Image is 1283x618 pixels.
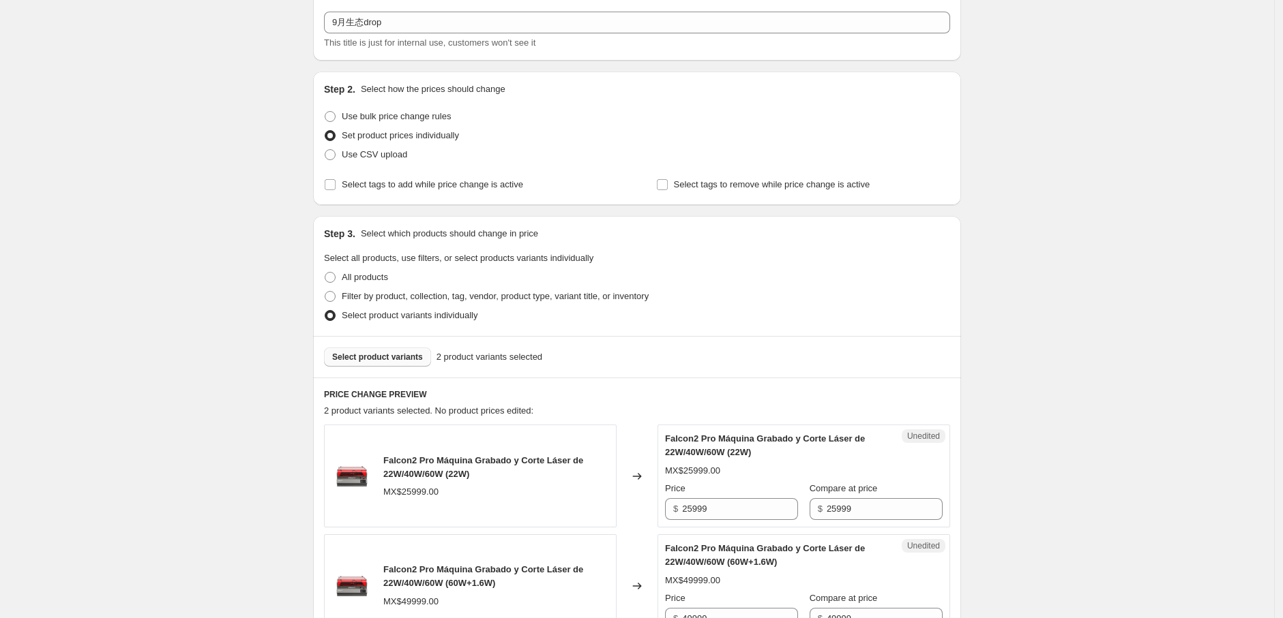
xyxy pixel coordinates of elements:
div: MX$25999.00 [383,485,439,499]
span: All products [342,272,388,282]
span: Select product variants individually [342,310,477,320]
p: Select which products should change in price [361,227,538,241]
span: Select product variants [332,352,423,362]
span: Falcon2 Pro Máquina Grabado y Corte Láser de 22W/40W/60W (60W+1.6W) [665,543,865,567]
h6: PRICE CHANGE PREVIEW [324,389,950,400]
h2: Step 3. [324,227,355,241]
span: 2 product variants selected [437,350,542,364]
span: This title is just for internal use, customers won't see it [324,37,535,48]
span: Select tags to remove while price change is active [674,179,870,189]
span: Unedited [907,431,940,442]
span: Compare at price [810,593,878,603]
input: 30% off holiday sale [324,12,950,33]
h2: Step 2. [324,82,355,96]
span: Falcon2 Pro Máquina Grabado y Corte Láser de 22W/40W/60W (60W+1.6W) [383,564,583,588]
span: Compare at price [810,483,878,493]
span: Price [665,483,685,493]
span: $ [673,504,678,514]
span: Falcon2 Pro Máquina Grabado y Corte Láser de 22W/40W/60W (22W) [665,433,865,457]
span: Filter by product, collection, tag, vendor, product type, variant title, or inventory [342,291,649,301]
p: Select how the prices should change [361,82,505,96]
span: 2 product variants selected. No product prices edited: [324,405,533,416]
span: Use bulk price change rules [342,111,451,121]
span: Set product prices individually [342,130,459,140]
span: Use CSV upload [342,149,407,159]
button: Select product variants [324,347,431,367]
div: MX$25999.00 [665,464,720,478]
span: $ [818,504,823,514]
span: Unedited [907,540,940,551]
div: MX$49999.00 [665,574,720,587]
img: Falcon2Pro1_80x.png [331,566,372,606]
div: MX$49999.00 [383,595,439,608]
span: Price [665,593,685,603]
img: Falcon2Pro1_80x.png [331,456,372,497]
span: Select all products, use filters, or select products variants individually [324,253,593,263]
span: Select tags to add while price change is active [342,179,523,189]
span: Falcon2 Pro Máquina Grabado y Corte Láser de 22W/40W/60W (22W) [383,455,583,479]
